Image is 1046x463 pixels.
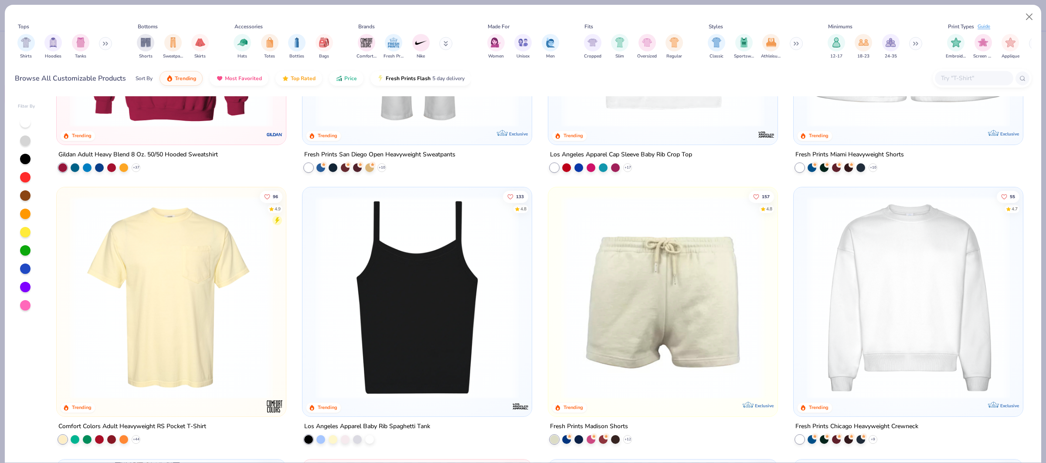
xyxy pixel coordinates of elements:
[75,53,86,60] span: Tanks
[768,196,980,399] img: 0b36415c-0ef8-46e2-923f-33ab1d72e329
[288,34,306,60] button: filter button
[546,37,555,47] img: Men Image
[234,34,251,60] div: filter for Hats
[191,34,209,60] div: filter for Skirts
[487,34,505,60] div: filter for Women
[1005,37,1015,47] img: Applique Image
[488,23,509,30] div: Made For
[542,34,559,60] button: filter button
[708,34,725,60] button: filter button
[611,34,628,60] div: filter for Slim
[642,37,652,47] img: Oversized Image
[417,53,425,60] span: Nike
[761,34,781,60] div: filter for Athleisure
[344,75,357,82] span: Price
[18,23,29,30] div: Tops
[509,131,528,136] span: Exclusive
[1012,206,1018,213] div: 4.7
[412,34,430,60] button: filter button
[512,398,529,415] img: Los Angeles Apparel logo
[666,34,683,60] button: filter button
[882,34,900,60] button: filter button
[160,71,203,86] button: Trending
[163,34,183,60] button: filter button
[195,37,205,47] img: Skirts Image
[523,196,734,399] img: df0d61e8-2aa9-4583-81f3-fc8252e5a59e
[58,421,206,432] div: Comfort Colors Adult Heavyweight RS Pocket T-Shirt
[761,53,781,60] span: Athleisure
[15,73,126,84] div: Browse All Customizable Products
[234,34,251,60] button: filter button
[275,206,281,213] div: 4.9
[304,421,430,432] div: Los Angeles Apparel Baby Rib Spaghetti Tank
[18,103,35,110] div: Filter By
[166,75,173,82] img: trending.gif
[946,53,966,60] span: Embroidery
[514,34,532,60] button: filter button
[669,37,679,47] img: Regular Image
[761,34,781,60] button: filter button
[264,53,275,60] span: Totes
[1002,34,1019,60] div: filter for Applique
[273,195,278,199] span: 96
[997,191,1020,203] button: Like
[378,165,385,170] span: + 10
[542,34,559,60] div: filter for Men
[194,53,206,60] span: Skirts
[951,37,961,47] img: Embroidery Image
[828,23,852,30] div: Minimums
[432,74,465,84] span: 5 day delivery
[584,53,601,60] span: Cropped
[292,37,302,47] img: Bottles Image
[289,53,304,60] span: Bottles
[882,34,900,60] div: filter for 24-35
[414,36,428,49] img: Nike Image
[871,437,875,442] span: + 9
[666,53,682,60] span: Regular
[870,165,876,170] span: + 10
[387,36,400,49] img: Fresh Prints Image
[712,37,722,47] img: Classic Image
[175,75,196,82] span: Trending
[550,421,628,432] div: Fresh Prints Madison Shorts
[855,34,872,60] div: filter for 18-23
[666,34,683,60] div: filter for Regular
[557,196,769,399] img: 57e454c6-5c1c-4246-bc67-38b41f84003c
[948,23,974,30] div: Print Types
[412,34,430,60] div: filter for Nike
[491,37,501,47] img: Women Image
[319,53,329,60] span: Bags
[17,34,35,60] button: filter button
[828,34,845,60] button: filter button
[58,149,218,160] div: Gildan Adult Heavy Blend 8 Oz. 50/50 Hooded Sweatshirt
[488,53,504,60] span: Women
[141,37,151,47] img: Shorts Image
[304,149,455,160] div: Fresh Prints San Diego Open Heavyweight Sweatpants
[72,34,89,60] div: filter for Tanks
[514,34,532,60] div: filter for Unisex
[516,53,530,60] span: Unisex
[384,34,404,60] button: filter button
[357,53,377,60] span: Comfort Colors
[754,403,773,409] span: Exclusive
[357,34,377,60] div: filter for Comfort Colors
[857,53,869,60] span: 18-23
[370,71,471,86] button: Fresh Prints Flash5 day delivery
[65,196,277,399] img: 284e3bdb-833f-4f21-a3b0-720291adcbd9
[1010,195,1015,199] span: 55
[802,196,1014,399] img: 1358499d-a160-429c-9f1e-ad7a3dc244c9
[734,34,754,60] button: filter button
[277,196,489,399] img: f2707318-0607-4e9d-8b72-fe22b32ef8d9
[624,165,631,170] span: + 17
[191,34,209,60] button: filter button
[1000,403,1019,409] span: Exclusive
[637,34,657,60] button: filter button
[163,53,183,60] span: Sweatpants
[20,53,32,60] span: Shirts
[709,23,723,30] div: Styles
[163,34,183,60] div: filter for Sweatpants
[611,34,628,60] button: filter button
[377,75,384,82] img: flash.gif
[762,195,770,199] span: 157
[973,34,993,60] button: filter button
